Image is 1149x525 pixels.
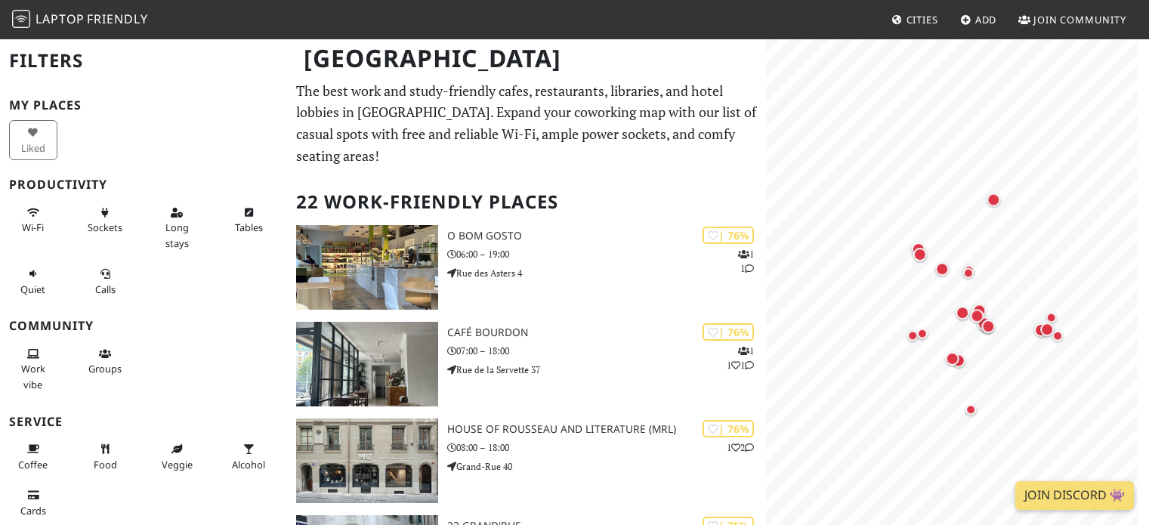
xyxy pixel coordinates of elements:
span: Long stays [165,221,189,249]
p: 07:00 – 18:00 [447,344,767,358]
button: Food [81,437,129,477]
div: Map marker [1042,308,1061,326]
div: Map marker [909,239,928,259]
img: Café Bourdon [296,322,437,406]
p: Grand-Rue 40 [447,459,767,474]
button: Calls [81,261,129,301]
a: Join Community [1012,6,1132,33]
span: Power sockets [88,221,122,234]
p: The best work and study-friendly cafes, restaurants, libraries, and hotel lobbies in [GEOGRAPHIC_... [296,80,757,167]
h2: Filters [9,38,278,84]
h2: 22 Work-Friendly Places [296,179,757,225]
button: Groups [81,341,129,381]
div: Map marker [1049,326,1067,344]
p: 08:00 – 18:00 [447,440,767,455]
div: Map marker [974,313,994,333]
h3: Service [9,415,278,429]
div: Map marker [978,317,998,336]
span: Join Community [1033,13,1126,26]
img: O Bom Gosto [296,225,437,310]
button: Wi-Fi [9,200,57,240]
span: Alcohol [232,458,265,471]
button: Long stays [153,200,201,255]
h3: My Places [9,98,278,113]
button: Cards [9,483,57,523]
div: Map marker [984,190,1003,209]
p: Rue des Asters 4 [447,266,767,280]
div: Map marker [962,400,980,418]
div: | 76% [703,227,754,244]
p: 1 2 [727,440,754,455]
div: | 76% [703,323,754,341]
span: Group tables [88,362,122,375]
div: Map marker [949,351,968,370]
button: Work vibe [9,341,57,397]
p: 06:00 – 19:00 [447,247,767,261]
div: Map marker [913,324,931,342]
a: House of Rousseau and Literature (MRL) | 76% 12 House of Rousseau and Literature (MRL) 08:00 – 18... [287,418,766,503]
div: Map marker [932,259,952,279]
span: Quiet [20,283,45,296]
a: Cities [885,6,944,33]
div: Map marker [943,348,962,368]
a: Café Bourdon | 76% 111 Café Bourdon 07:00 – 18:00 Rue de la Servette 37 [287,322,766,406]
span: People working [21,362,45,391]
span: Work-friendly tables [235,221,263,234]
div: Map marker [903,326,922,344]
span: Credit cards [20,504,46,517]
div: | 76% [703,420,754,437]
span: Add [975,13,997,26]
div: Map marker [959,264,978,282]
a: Add [954,6,1003,33]
h3: House of Rousseau and Literature (MRL) [447,423,767,436]
h1: [GEOGRAPHIC_DATA] [292,38,763,79]
div: Map marker [978,317,997,336]
button: Veggie [153,437,201,477]
a: Join Discord 👾 [1015,481,1134,510]
div: Map marker [953,303,972,323]
h3: O Bom Gosto [447,230,767,242]
span: Food [94,458,117,471]
span: Coffee [18,458,48,471]
span: Laptop [36,11,85,27]
div: Map marker [960,261,978,279]
span: Stable Wi-Fi [22,221,44,234]
button: Quiet [9,261,57,301]
img: LaptopFriendly [12,10,30,28]
button: Alcohol [224,437,273,477]
a: LaptopFriendly LaptopFriendly [12,7,148,33]
a: O Bom Gosto | 76% 11 O Bom Gosto 06:00 – 19:00 Rue des Asters 4 [287,225,766,310]
h3: Community [9,319,278,333]
button: Coffee [9,437,57,477]
p: 1 1 1 [727,344,754,372]
div: Map marker [1031,320,1051,340]
p: Rue de la Servette 37 [447,363,767,377]
h3: Productivity [9,178,278,192]
button: Sockets [81,200,129,240]
span: Friendly [87,11,147,27]
img: House of Rousseau and Literature (MRL) [296,418,437,503]
div: Map marker [967,306,987,326]
span: Video/audio calls [95,283,116,296]
div: Map marker [910,245,930,264]
h3: Café Bourdon [447,326,767,339]
button: Tables [224,200,273,240]
div: Map marker [1037,320,1057,339]
div: Map marker [969,301,989,320]
span: Veggie [162,458,193,471]
span: Cities [907,13,938,26]
p: 1 1 [738,247,754,276]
